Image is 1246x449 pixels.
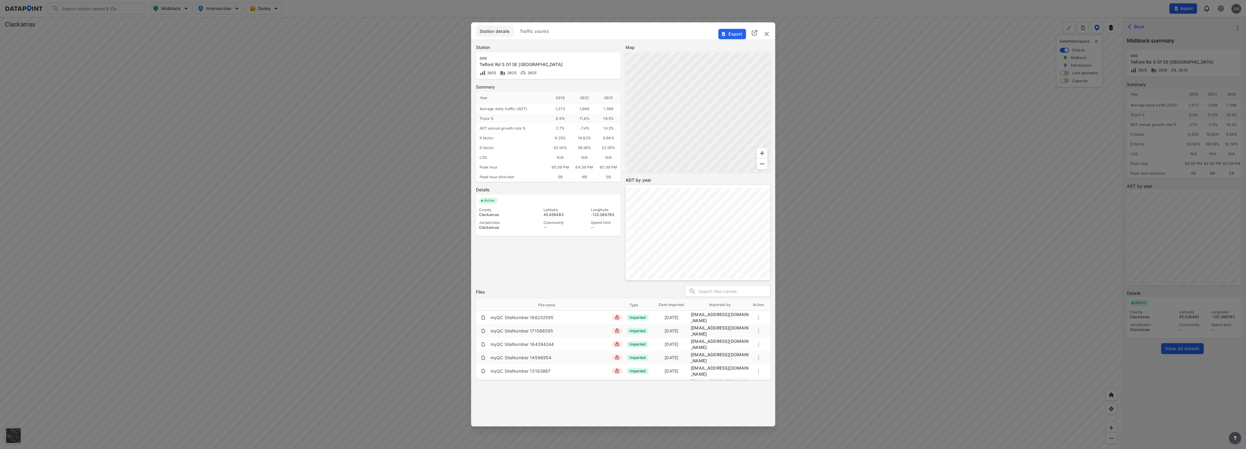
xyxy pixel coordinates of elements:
[491,315,554,321] div: myQC SiteNumber 166232595
[591,207,618,212] div: Longitude
[548,104,572,114] div: 1,373
[615,315,619,319] img: lock_close.8fab59a9.svg
[480,56,573,61] div: 600
[548,114,572,124] div: 9.9 %
[476,289,485,295] h3: Files
[756,158,768,170] div: Zoom Out
[476,133,548,143] div: K factor
[1233,434,1237,442] span: ?
[652,339,691,350] td: [DATE]
[596,104,620,114] div: 1,500
[652,299,691,311] th: Date imported
[482,198,498,204] span: Active
[626,368,649,374] span: Imported
[548,133,572,143] div: 9.25%
[520,28,549,34] span: Traffic counts
[481,369,486,374] img: file.af1f9d02.svg
[596,172,620,182] div: SB
[480,28,510,34] span: Station details
[548,124,572,133] div: 2.7 %
[543,220,570,225] div: Community
[626,341,649,347] span: Imported
[479,207,523,212] div: County
[479,220,523,225] div: Jurisdiction
[691,365,750,377] div: migration@data-point.io
[572,153,596,162] div: N/A
[763,30,770,38] button: delete
[538,302,563,308] span: File name
[526,71,537,75] span: 2025
[480,70,486,76] img: Volume count
[750,299,767,311] th: Action
[652,325,691,337] td: [DATE]
[476,92,548,104] div: Year
[476,44,621,50] label: Station
[596,92,620,104] div: 2025
[476,172,548,182] div: Peak hour direction
[481,329,486,333] img: file.af1f9d02.svg
[572,162,596,172] div: 04:30 PM
[572,172,596,182] div: NB
[615,355,619,360] img: lock_close.8fab59a9.svg
[751,29,758,36] img: full_screen.b7bf9a36.svg
[591,212,618,217] div: -122.386783
[691,312,750,324] div: migration@data-point.io
[691,378,750,391] div: mig6-adm@data-point.io
[480,61,573,68] div: Telford Rd S Of SE 267th Ave
[506,71,516,75] span: 2025
[626,355,649,361] span: Imported
[491,368,551,374] div: myQC SiteNumber 13183087
[572,133,596,143] div: 10.02%
[491,341,554,347] div: myQC SiteNumber 164394244
[548,172,572,182] div: SB
[596,162,620,172] div: 02:30 PM
[758,150,766,157] svg: Zoom In
[572,124,596,133] div: -7.4 %
[615,369,619,373] img: lock_close.8fab59a9.svg
[572,104,596,114] div: 1,008
[572,143,596,153] div: 50.50%
[572,92,596,104] div: 2022
[543,207,570,212] div: Latitude
[626,315,649,321] span: Imported
[626,328,649,334] span: Imported
[481,355,486,360] img: file.af1f9d02.svg
[596,124,620,133] div: 14.2 %
[548,162,572,172] div: 05:30 PM
[626,177,770,183] label: ADT by year
[721,32,726,37] img: File%20-%20Download.70cf71cd.svg
[630,302,646,308] span: Type
[596,153,620,162] div: N/A
[626,44,770,50] label: Map
[1229,432,1241,444] button: more
[652,352,691,364] td: [DATE]
[652,365,691,377] td: [DATE]
[691,352,750,364] div: migration@data-point.io
[596,143,620,153] div: 52.59%
[756,148,768,159] div: Zoom In
[758,160,766,168] svg: Zoom Out
[491,355,552,361] div: myQC SiteNumber 14596954
[543,212,570,217] div: 45.459483
[596,114,620,124] div: 18.5 %
[476,114,548,124] div: Truck %
[691,338,750,350] div: migration@data-point.io
[479,225,523,230] div: Clackamas
[572,114,596,124] div: 11.6 %
[481,315,486,320] img: file.af1f9d02.svg
[476,143,548,153] div: D factor
[718,29,746,39] button: Export
[652,379,691,390] td: [DATE]
[520,70,526,76] img: Vehicle speed
[596,133,620,143] div: 9.00%
[479,212,523,217] div: Clackamas
[691,325,750,337] div: migration@data-point.io
[615,342,619,346] img: lock_close.8fab59a9.svg
[476,104,548,114] div: Average daily traffic (ADT)
[591,225,618,230] div: --
[476,162,548,172] div: Peak hour
[615,329,619,333] img: lock_close.8fab59a9.svg
[491,328,554,334] div: myQC SiteNumber 171566595
[722,31,742,37] span: Export
[591,220,618,225] div: Speed limit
